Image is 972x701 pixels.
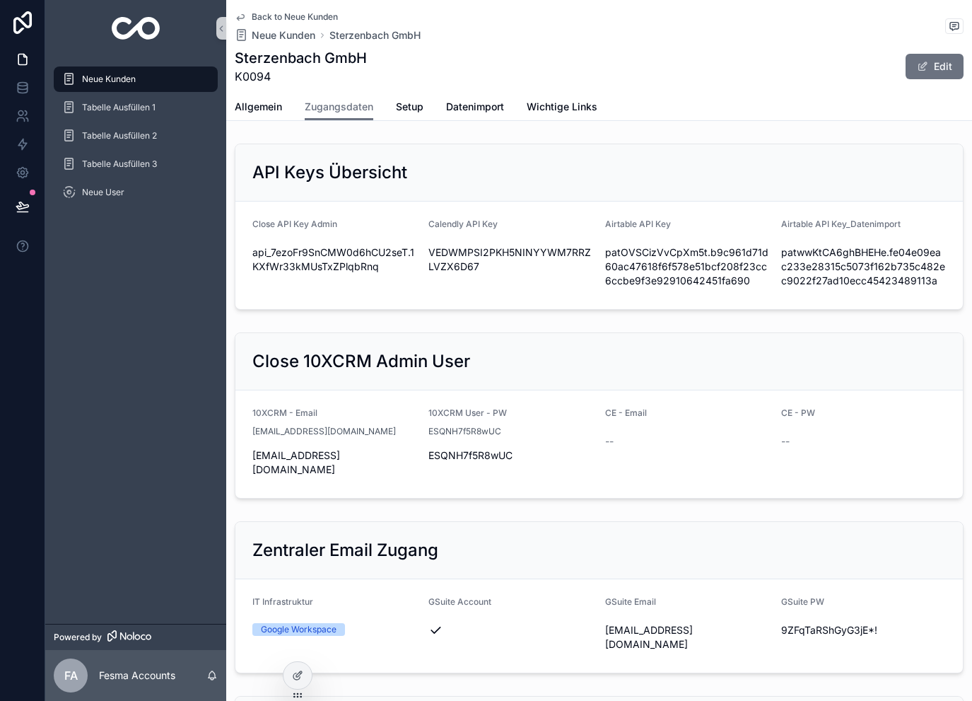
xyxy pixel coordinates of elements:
span: ESQNH7f5R8wUC [428,426,501,437]
span: CE - PW [781,407,815,418]
span: FA [64,667,78,684]
span: 10XCRM - Email [252,407,317,418]
a: Zugangsdaten [305,94,373,121]
h2: API Keys Übersicht [252,161,407,184]
span: -- [781,434,790,448]
span: Powered by [54,632,102,643]
h1: Sterzenbach GmbH [235,48,367,68]
span: ESQNH7f5R8wUC [428,448,593,463]
span: GSuite Account [428,596,491,607]
span: VEDWMPSI2PKH5NINYYWM7RRZLVZX6D67 [428,245,593,274]
span: Neue Kunden [252,28,315,42]
a: Wichtige Links [527,94,597,122]
span: [EMAIL_ADDRESS][DOMAIN_NAME] [252,448,417,477]
span: patOVSCizVvCpXm5t.b9c961d71d60ac47618f6f578e51bcf208f23cc6ccbe9f3e92910642451fa690 [605,245,770,288]
span: patwwKtCA6ghBHEHe.fe04e09eac233e28315c5073f162b735c482ec9022f27ad10ecc45423489113a [781,245,946,288]
a: Tabelle Ausfüllen 1 [54,95,218,120]
a: Neue Kunden [235,28,315,42]
a: Datenimport [446,94,504,122]
button: Edit [906,54,964,79]
p: Fesma Accounts [99,668,175,683]
a: Powered by [45,624,226,650]
span: 10XCRM User - PW [428,407,507,418]
span: Neue User [82,187,124,198]
span: Zugangsdaten [305,100,373,114]
span: 9ZFqTaRShGyG3jE*! [781,623,946,637]
a: Back to Neue Kunden [235,11,338,23]
h2: Zentraler Email Zugang [252,539,438,562]
img: App logo [112,17,160,40]
a: Allgemein [235,94,282,122]
span: Tabelle Ausfüllen 1 [82,102,156,113]
span: Neue Kunden [82,74,136,85]
span: K0094 [235,68,367,85]
span: Allgemein [235,100,282,114]
span: Wichtige Links [527,100,597,114]
div: scrollable content [45,57,226,224]
a: Sterzenbach GmbH [329,28,421,42]
a: Setup [396,94,423,122]
span: api_7ezoFr9SnCMW0d6hCU2seT.1KXfWr33kMUsTxZPlqbRnq [252,245,417,274]
span: Tabelle Ausfüllen 2 [82,130,157,141]
span: Setup [396,100,423,114]
span: GSuite PW [781,596,824,607]
span: Back to Neue Kunden [252,11,338,23]
span: [EMAIL_ADDRESS][DOMAIN_NAME] [252,426,396,437]
span: Datenimport [446,100,504,114]
span: IT Infrastruktur [252,596,313,607]
span: Close API Key Admin [252,219,337,229]
span: CE - Email [605,407,647,418]
span: Calendly API Key [428,219,498,229]
a: Tabelle Ausfüllen 2 [54,123,218,149]
span: [EMAIL_ADDRESS][DOMAIN_NAME] [605,623,770,651]
span: Tabelle Ausfüllen 3 [82,158,157,170]
a: Neue User [54,180,218,205]
a: Neue Kunden [54,66,218,92]
span: Airtable API Key_Datenimport [781,219,901,229]
span: Airtable API Key [605,219,671,229]
div: Google Workspace [261,623,336,636]
span: GSuite Email [605,596,656,607]
h2: Close 10XCRM Admin User [252,350,470,373]
span: -- [605,434,614,448]
a: Tabelle Ausfüllen 3 [54,151,218,177]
